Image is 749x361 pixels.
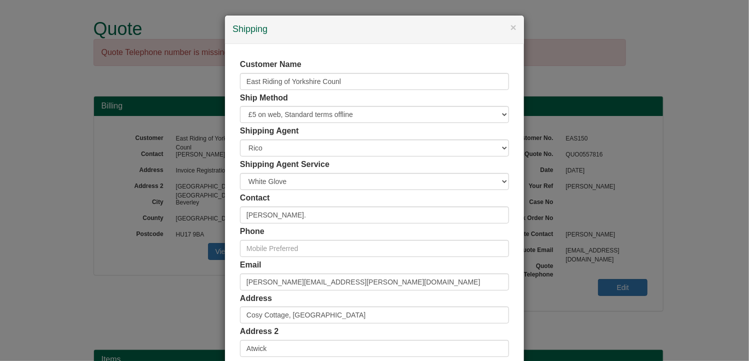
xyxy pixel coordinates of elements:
label: Address 2 [240,326,278,337]
input: Mobile Preferred [240,240,509,257]
label: Shipping Agent Service [240,159,329,170]
label: Contact [240,192,270,204]
label: Customer Name [240,59,301,70]
label: Shipping Agent [240,125,299,137]
button: × [510,22,516,32]
label: Phone [240,226,264,237]
label: Ship Method [240,92,288,104]
label: Address [240,293,272,304]
label: Email [240,259,261,271]
h4: Shipping [232,23,516,36]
